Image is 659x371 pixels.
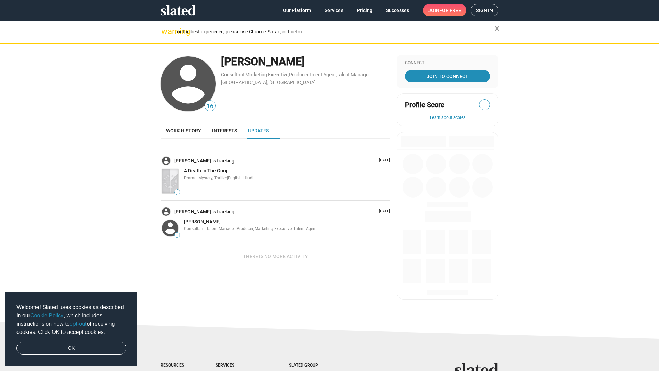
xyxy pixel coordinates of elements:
span: for free [439,4,461,16]
a: Producer [289,72,309,77]
mat-icon: warning [161,27,170,35]
span: Sign in [476,4,493,16]
a: Joinfor free [423,4,466,16]
a: opt-out [70,321,87,327]
p: [DATE] [376,158,390,163]
button: Learn about scores [405,115,490,121]
a: [PERSON_NAME] [184,218,221,225]
a: Marketing Executive [245,72,288,77]
span: — [175,190,180,194]
span: Join To Connect [406,70,489,82]
mat-icon: close [493,24,501,33]
a: [GEOGRAPHIC_DATA], [GEOGRAPHIC_DATA] [221,80,316,85]
a: Our Platform [277,4,316,16]
span: Pricing [357,4,372,16]
span: 16 [205,102,215,111]
span: A Death In The Gunj [184,168,227,173]
div: cookieconsent [5,292,137,366]
span: is tracking [212,158,236,164]
a: Talent Manager [337,72,370,77]
span: — [175,233,180,237]
div: Connect [405,60,490,66]
a: Work history [161,122,207,139]
div: Slated Group [289,363,336,368]
span: Updates [248,128,269,133]
span: Our Platform [283,4,311,16]
span: Interests [212,128,237,133]
a: Updates [243,122,274,139]
span: , [288,73,289,77]
span: Work history [166,128,201,133]
div: Resources [161,363,188,368]
a: Pricing [351,4,378,16]
div: For the best experience, please use Chrome, Safari, or Firefox. [174,27,494,36]
a: Cookie Policy [30,313,63,318]
span: There is no more activity [243,250,308,262]
span: Join [428,4,461,16]
span: Profile Score [405,100,444,110]
a: Consultant [221,72,245,77]
span: — [479,101,490,110]
a: Talent Agent [309,72,336,77]
span: Welcome! Slated uses cookies as described in our , which includes instructions on how to of recei... [16,303,126,336]
p: [DATE] [376,209,390,214]
a: Successes [381,4,415,16]
a: Interests [207,122,243,139]
span: Successes [386,4,409,16]
a: Join To Connect [405,70,490,82]
span: [PERSON_NAME] [184,219,221,224]
a: dismiss cookie message [16,342,126,355]
span: | [227,176,228,180]
span: , [336,73,337,77]
a: [PERSON_NAME] [174,158,212,164]
span: English, Hindi [228,176,253,180]
a: Sign in [471,4,498,16]
button: There is no more activity [238,250,313,262]
a: A Death In The Gunj [184,168,227,174]
div: Services [216,363,262,368]
span: is tracking [212,209,236,215]
div: [PERSON_NAME] [221,54,390,69]
span: Services [325,4,343,16]
span: Consultant, Talent Manager, Producer, Marketing Executive, Talent Agent [184,226,317,231]
a: Services [319,4,349,16]
span: Drama, Mystery, Thriller [184,176,227,180]
a: [PERSON_NAME] [174,209,212,215]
